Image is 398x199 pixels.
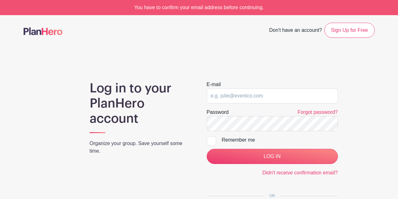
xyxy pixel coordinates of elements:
[222,136,338,144] div: Remember me
[297,109,338,115] a: Forgot password?
[90,81,192,126] h1: Log in to your PlanHero account
[24,27,63,35] img: logo-507f7623f17ff9eddc593b1ce0a138ce2505c220e1c5a4e2b4648c50719b7d32.svg
[262,170,338,175] a: Didn't receive confirmation email?
[269,24,322,38] span: Don't have an account?
[207,81,221,88] label: E-mail
[90,140,192,155] p: Organize your group. Save yourself some time.
[207,88,338,103] input: e.g. julie@eventco.com
[264,194,280,198] span: OR
[207,149,338,164] input: LOG IN
[207,108,229,116] label: Password
[324,23,374,38] a: Sign Up for Free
